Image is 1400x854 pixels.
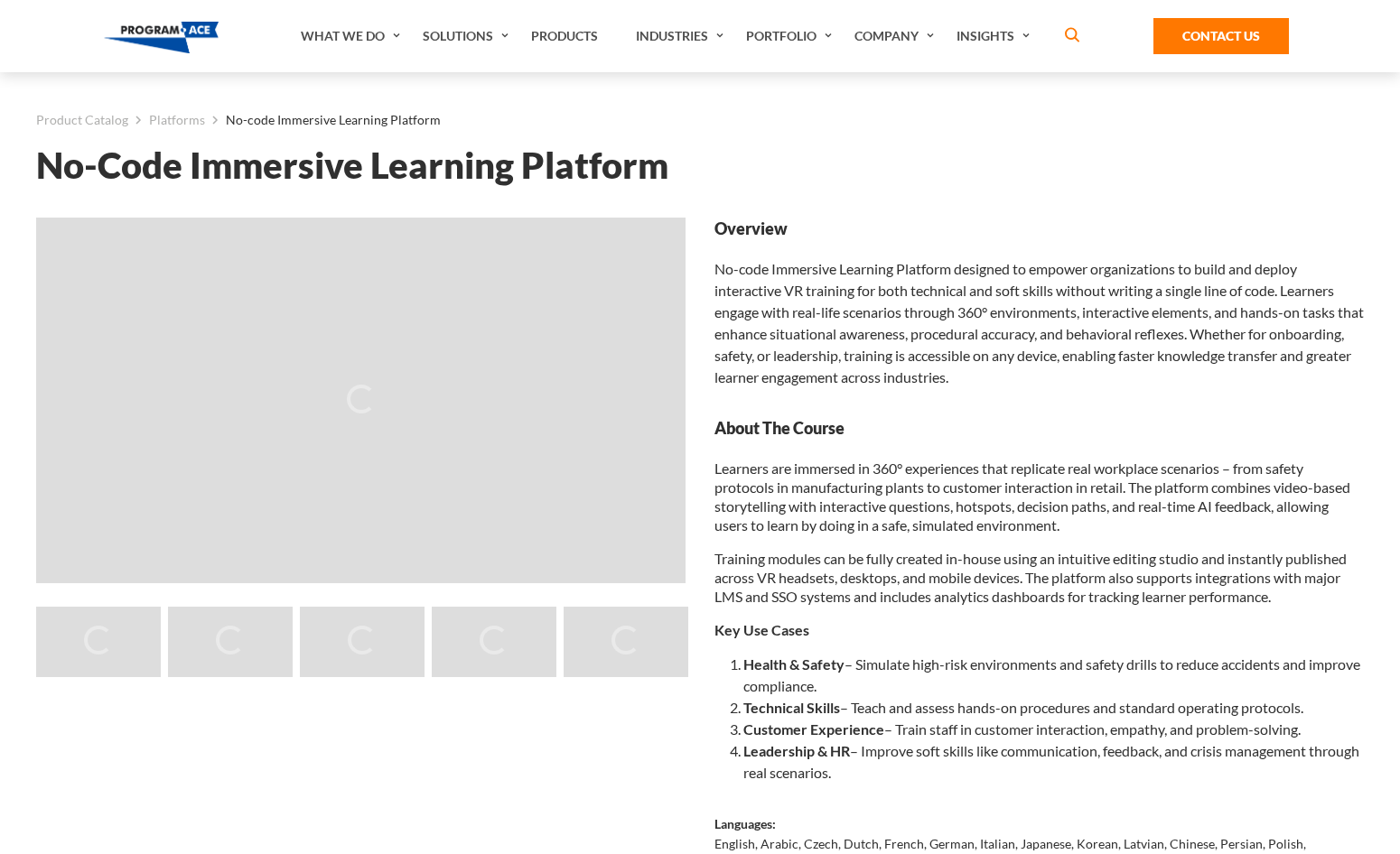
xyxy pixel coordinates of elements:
li: – Simulate high-risk environments and safety drills to reduce accidents and improve compliance. [743,654,1364,697]
li: – Train staff in customer interaction, empathy, and problem-solving. [743,719,1364,740]
b: Key Use Cases [714,621,809,638]
strong: Overview [714,218,1364,240]
li: – Teach and assess hands-on procedures and standard operating protocols. [743,697,1364,719]
li: – Improve soft skills like communication, feedback, and crisis management through real scenarios. [743,740,1364,784]
b: Leadership & HR [743,742,850,759]
a: Contact Us [1153,18,1289,54]
b: Customer Experience [743,720,884,738]
p: Learners are immersed in 360° experiences that replicate real workplace scenarios – from safety p... [714,459,1364,534]
a: Product Catalog [36,108,128,132]
strong: About The Course [714,417,1364,440]
nav: breadcrumb [36,108,1364,132]
h1: No-code Immersive Learning Platform [36,150,1364,181]
strong: Languages: [714,816,776,831]
b: Health & Safety [743,655,845,673]
a: Platforms [149,108,205,132]
li: No-code Immersive Learning Platform [205,108,441,132]
b: Technical Skills [743,699,840,716]
p: Training modules can be fully created in-house using an intuitive editing studio and instantly pu... [714,549,1364,606]
img: Program-Ace [104,22,219,53]
div: No-code Immersive Learning Platform designed to empower organizations to build and deploy interac... [714,218,1364,388]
